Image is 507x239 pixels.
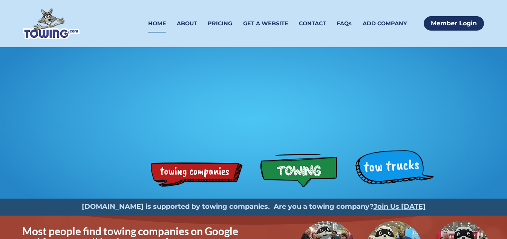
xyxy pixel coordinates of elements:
a: ABOUT [177,15,197,32]
img: Towing.com Logo [23,8,80,39]
a: CONTACT [299,15,326,32]
a: ADD COMPANY [363,15,407,32]
a: PRICING [208,15,232,32]
a: HOME [148,15,166,32]
strong: [DOMAIN_NAME] is supported by towing companies. Are you a towing company? [82,202,374,211]
a: Join Us [DATE] [374,202,426,211]
a: Member Login [424,16,484,31]
a: FAQs [337,15,352,32]
a: GET A WEBSITE [243,15,288,32]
